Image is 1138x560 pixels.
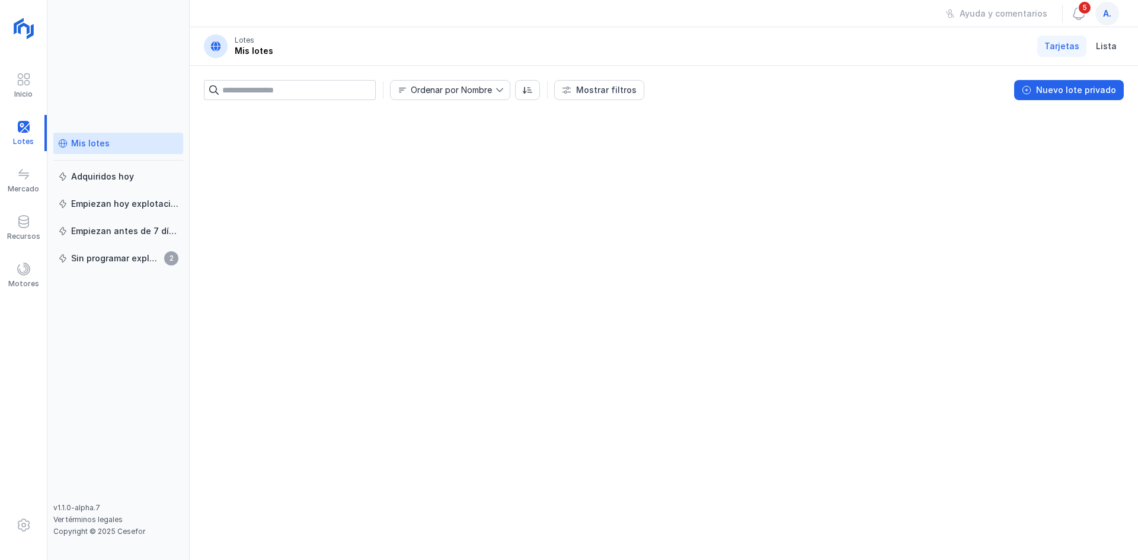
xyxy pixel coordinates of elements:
a: Empiezan hoy explotación [53,193,183,215]
div: Ordenar por Nombre [411,86,492,94]
div: Inicio [14,89,33,99]
div: Sin programar explotación [71,252,161,264]
span: a. [1103,8,1111,20]
div: Adquiridos hoy [71,171,134,183]
span: 2 [164,251,178,265]
div: Mis lotes [71,137,110,149]
a: Tarjetas [1037,36,1086,57]
img: logoRight.svg [9,14,39,43]
div: Mercado [8,184,39,194]
div: Mostrar filtros [576,84,637,96]
button: Ayuda y comentarios [938,4,1055,24]
div: Copyright © 2025 Cesefor [53,527,183,536]
div: v1.1.0-alpha.7 [53,503,183,513]
a: Adquiridos hoy [53,166,183,187]
span: Lista [1096,40,1117,52]
a: Empiezan antes de 7 días [53,220,183,242]
a: Lista [1089,36,1124,57]
a: Mis lotes [53,133,183,154]
button: Nuevo lote privado [1014,80,1124,100]
span: 5 [1078,1,1092,15]
button: Mostrar filtros [554,80,644,100]
div: Empiezan antes de 7 días [71,225,178,237]
span: Tarjetas [1044,40,1079,52]
div: Lotes [235,36,254,45]
div: Ayuda y comentarios [960,8,1047,20]
div: Nuevo lote privado [1036,84,1116,96]
a: Sin programar explotación2 [53,248,183,269]
div: Motores [8,279,39,289]
div: Empiezan hoy explotación [71,198,178,210]
span: Nombre [391,81,496,100]
div: Recursos [7,232,40,241]
a: Ver términos legales [53,515,123,524]
div: Mis lotes [235,45,273,57]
